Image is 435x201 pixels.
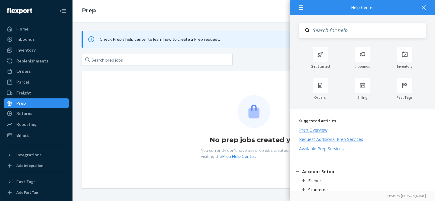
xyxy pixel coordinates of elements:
div: Add Integration [16,163,43,168]
p: You currently don't have any prep jobs created, start by visiting the . [201,147,307,159]
div: Orders [299,95,341,100]
div: Help Center [299,5,426,10]
div: Add Fast Tag [16,190,38,195]
div: Inbounds [16,36,35,42]
button: Close Navigation [57,5,69,17]
div: Orders [16,68,31,74]
a: Freight [4,88,69,98]
a: Billing [4,130,69,140]
div: Flieber [308,178,321,183]
a: Home [4,24,69,34]
span: Check Prep's help center to learn how to create a Prep request. [100,37,220,42]
div: Replenishments [16,58,48,64]
div: Integrations [16,152,42,158]
a: Inbounds [4,34,69,44]
a: Orders [4,66,69,76]
a: Reporting [4,120,69,129]
a: Inventory [4,45,69,55]
a: Add Integration [4,162,69,169]
div: Skupreme [308,187,328,193]
div: Inventory [384,64,426,69]
a: Replenishments [4,56,69,66]
a: Add Fast Tag [4,189,69,196]
a: Prep Help Center [222,154,255,159]
div: Get Started [299,64,341,69]
div: Freight [16,90,31,96]
div: Inventory [16,47,36,53]
div: Account Setup [302,169,334,174]
a: Parcel [4,77,69,87]
button: Fast Tags [4,177,69,187]
div: Returns [16,110,32,116]
div: Billing [341,95,384,100]
div: Request Additional Prep Services [299,136,363,142]
img: Empty list [237,95,270,128]
a: Prep [82,7,96,14]
a: Elevio by [PERSON_NAME] [299,194,426,198]
div: Available Prep Services [299,146,344,152]
input: Search [309,23,426,38]
div: Reporting [16,121,37,127]
input: Search prep jobs [82,54,233,66]
ol: breadcrumbs [77,2,101,20]
h1: No prep jobs created yet [210,135,298,145]
div: Home [16,26,28,32]
button: Integrations [4,150,69,160]
div: Parcel [16,79,29,85]
div: Fast Tags [16,179,36,185]
div: Prep [16,100,26,106]
a: Returns [4,109,69,118]
a: Prep [4,98,69,108]
span: Suggested articles [299,118,336,123]
div: Inbounds [341,64,384,69]
div: Fast Tags [384,95,426,100]
img: Flexport logo [7,8,32,14]
div: Billing [16,132,29,138]
div: Prep Overview [299,127,327,133]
